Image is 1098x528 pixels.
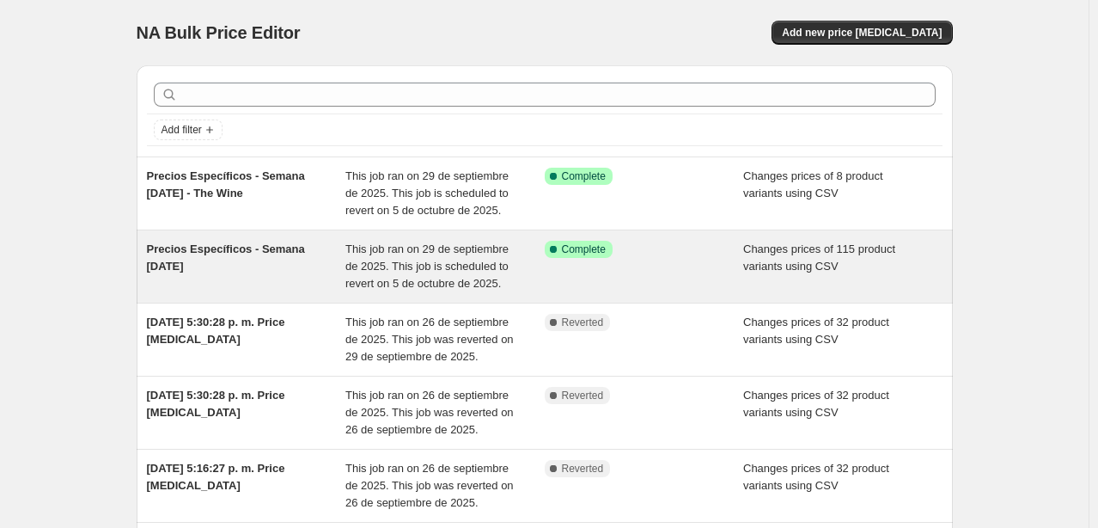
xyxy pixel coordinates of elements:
[147,316,285,346] span: [DATE] 5:30:28 p. m. Price [MEDICAL_DATA]
[147,462,285,492] span: [DATE] 5:16:27 p. m. Price [MEDICAL_DATA]
[345,316,514,363] span: This job ran on 26 de septiembre de 2025. This job was reverted on 29 de septiembre de 2025.
[743,169,883,200] span: Changes prices of 8 product variants using CSV
[743,243,895,273] span: Changes prices of 115 product variants using CSV
[147,389,285,419] span: [DATE] 5:30:28 p. m. Price [MEDICAL_DATA]
[743,389,889,419] span: Changes prices of 32 product variants using CSV
[345,462,514,509] span: This job ran on 26 de septiembre de 2025. This job was reverted on 26 de septiembre de 2025.
[345,243,509,290] span: This job ran on 29 de septiembre de 2025. This job is scheduled to revert on 5 de octubre de 2025.
[562,389,604,402] span: Reverted
[743,462,889,492] span: Changes prices of 32 product variants using CSV
[772,21,952,45] button: Add new price [MEDICAL_DATA]
[345,389,514,436] span: This job ran on 26 de septiembre de 2025. This job was reverted on 26 de septiembre de 2025.
[147,243,305,273] span: Precios Específicos - Semana [DATE]
[782,26,942,40] span: Add new price [MEDICAL_DATA]
[137,23,301,42] span: NA Bulk Price Editor
[345,169,509,217] span: This job ran on 29 de septiembre de 2025. This job is scheduled to revert on 5 de octubre de 2025.
[154,120,223,140] button: Add filter
[147,169,305,200] span: Precios Específicos - Semana [DATE] - The Wine
[743,316,889,346] span: Changes prices of 32 product variants using CSV
[562,169,606,183] span: Complete
[562,243,606,256] span: Complete
[162,123,202,137] span: Add filter
[562,462,604,476] span: Reverted
[562,316,604,329] span: Reverted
